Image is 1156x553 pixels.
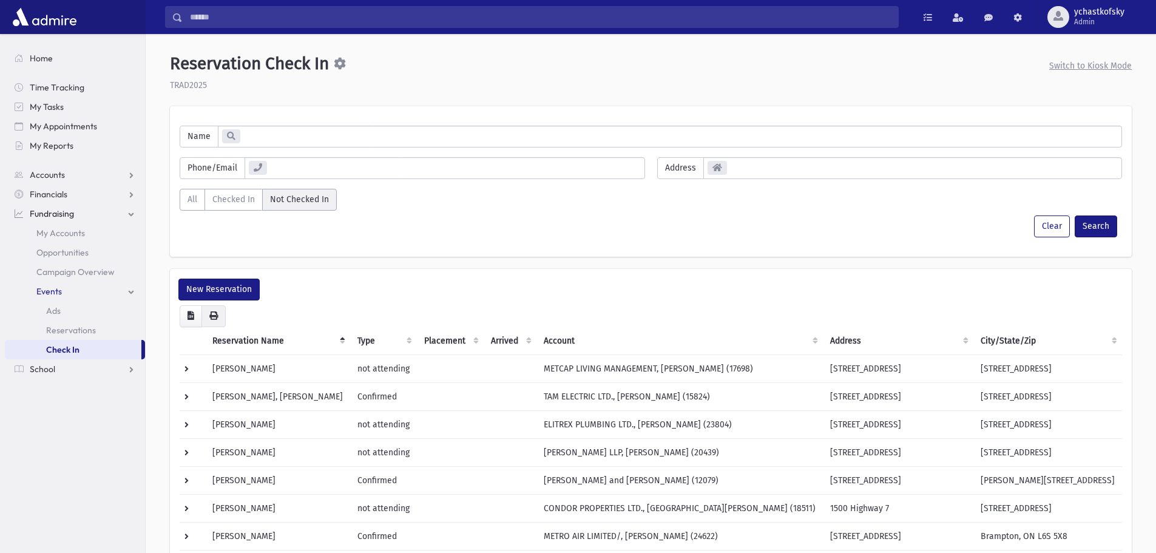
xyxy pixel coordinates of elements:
[5,117,145,136] a: My Appointments
[180,157,245,179] span: Phone/Email
[30,82,84,93] span: Time Tracking
[5,78,145,97] a: Time Tracking
[205,438,350,466] td: [PERSON_NAME]
[30,121,97,132] span: My Appointments
[350,355,417,382] td: not attending
[5,340,141,359] a: Check In
[5,97,145,117] a: My Tasks
[5,165,145,185] a: Accounts
[5,321,145,340] a: Reservations
[204,189,263,211] label: Checked In
[350,466,417,494] td: Confirmed
[973,382,1122,410] td: [STREET_ADDRESS]
[205,522,350,550] td: [PERSON_NAME]
[823,382,973,410] td: [STREET_ADDRESS]
[973,494,1122,522] td: [STREET_ADDRESS]
[201,305,226,327] button: Print
[36,266,115,277] span: Campaign Overview
[350,410,417,438] td: not attending
[973,522,1122,550] td: Brampton, ON L6S 5X8
[46,325,96,336] span: Reservations
[1075,215,1117,237] button: Search
[170,53,329,74] span: Reservation Check In
[180,189,337,215] div: Status
[823,355,973,382] td: [STREET_ADDRESS]
[417,327,484,355] th: Placement: activate to sort column ascending
[46,344,79,355] span: Check In
[5,204,145,223] a: Fundraising
[178,279,260,300] button: New Reservation
[1049,61,1132,71] a: Switch to Kiosk Mode
[1034,215,1070,237] button: Clear
[5,185,145,204] a: Financials
[484,327,536,355] th: Arrived: activate to sort column ascending
[657,157,704,179] span: Address
[973,410,1122,438] td: [STREET_ADDRESS]
[536,327,823,355] th: Account: activate to sort column ascending
[46,305,61,316] span: Ads
[823,522,973,550] td: [STREET_ADDRESS]
[350,327,417,355] th: Type: activate to sort column ascending
[30,169,65,180] span: Accounts
[823,327,973,355] th: Address: activate to sort column ascending
[36,247,89,258] span: Opportunities
[183,6,898,28] input: Search
[536,466,823,494] td: [PERSON_NAME] and [PERSON_NAME] (12079)
[823,410,973,438] td: [STREET_ADDRESS]
[5,49,145,68] a: Home
[5,136,145,155] a: My Reports
[823,494,973,522] td: 1500 Highway 7
[205,466,350,494] td: [PERSON_NAME]
[36,286,62,297] span: Events
[205,410,350,438] td: [PERSON_NAME]
[205,382,350,410] td: [PERSON_NAME], [PERSON_NAME]
[5,359,145,379] a: School
[30,208,74,219] span: Fundraising
[205,327,350,355] th: Reservation Name: activate to sort column descending
[5,243,145,262] a: Opportunities
[180,189,205,211] label: All
[536,382,823,410] td: TAM ELECTRIC LTD., [PERSON_NAME] (15824)
[1074,17,1124,27] span: Admin
[536,494,823,522] td: CONDOR PROPERTIES LTD., [GEOGRAPHIC_DATA][PERSON_NAME] (18511)
[823,438,973,466] td: [STREET_ADDRESS]
[30,53,53,64] span: Home
[350,522,417,550] td: Confirmed
[36,228,85,239] span: My Accounts
[30,189,67,200] span: Financials
[973,438,1122,466] td: [STREET_ADDRESS]
[823,466,973,494] td: [STREET_ADDRESS]
[30,101,64,112] span: My Tasks
[180,305,202,327] button: CSV
[973,355,1122,382] td: [STREET_ADDRESS]
[170,79,1132,92] div: TRAD2025
[350,382,417,410] td: Confirmed
[350,494,417,522] td: not attending
[973,327,1122,355] th: City/State/Zip: activate to sort column ascending
[5,282,145,301] a: Events
[262,189,337,211] label: Not Checked In
[180,126,218,148] span: Name
[5,301,145,321] a: Ads
[5,262,145,282] a: Campaign Overview
[973,466,1122,494] td: [PERSON_NAME][STREET_ADDRESS]
[205,494,350,522] td: [PERSON_NAME]
[5,223,145,243] a: My Accounts
[1074,7,1124,17] span: ychastkofsky
[30,140,73,151] span: My Reports
[205,355,350,382] td: [PERSON_NAME]
[536,410,823,438] td: ELITREX PLUMBING LTD., [PERSON_NAME] (23804)
[350,438,417,466] td: not attending
[10,5,79,29] img: AdmirePro
[536,522,823,550] td: METRO AIR LIMITED/, [PERSON_NAME] (24622)
[536,355,823,382] td: METCAP LIVING MANAGEMENT, [PERSON_NAME] (17698)
[536,438,823,466] td: [PERSON_NAME] LLP, [PERSON_NAME] (20439)
[30,364,55,375] span: School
